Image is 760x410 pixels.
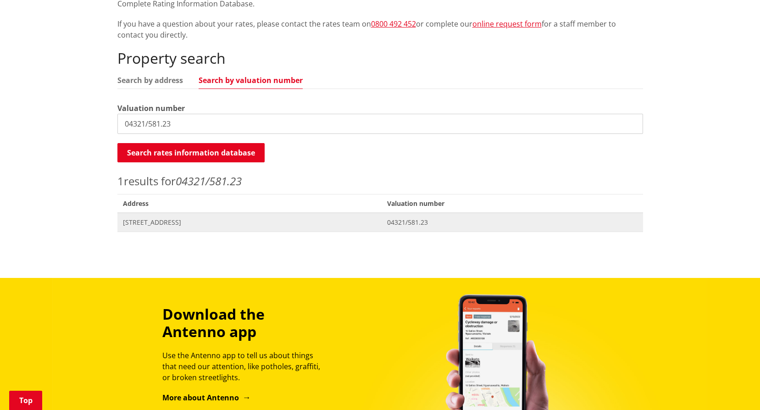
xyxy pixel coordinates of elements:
span: Valuation number [382,194,643,213]
h3: Download the Antenno app [162,305,328,341]
h2: Property search [117,50,643,67]
p: results for [117,173,643,189]
a: Top [9,391,42,410]
a: 0800 492 452 [371,19,416,29]
span: 1 [117,173,124,188]
span: [STREET_ADDRESS] [123,218,377,227]
a: Search by address [117,77,183,84]
span: 04321/581.23 [387,218,637,227]
a: online request form [472,19,542,29]
button: Search rates information database [117,143,265,162]
a: [STREET_ADDRESS] 04321/581.23 [117,213,643,232]
a: Search by valuation number [199,77,303,84]
em: 04321/581.23 [176,173,242,188]
iframe: Messenger Launcher [718,371,751,404]
input: e.g. 03920/020.01A [117,114,643,134]
label: Valuation number [117,103,185,114]
span: Address [117,194,382,213]
p: If you have a question about your rates, please contact the rates team on or complete our for a s... [117,18,643,40]
p: Use the Antenno app to tell us about things that need our attention, like potholes, graffiti, or ... [162,350,328,383]
a: More about Antenno [162,393,251,403]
